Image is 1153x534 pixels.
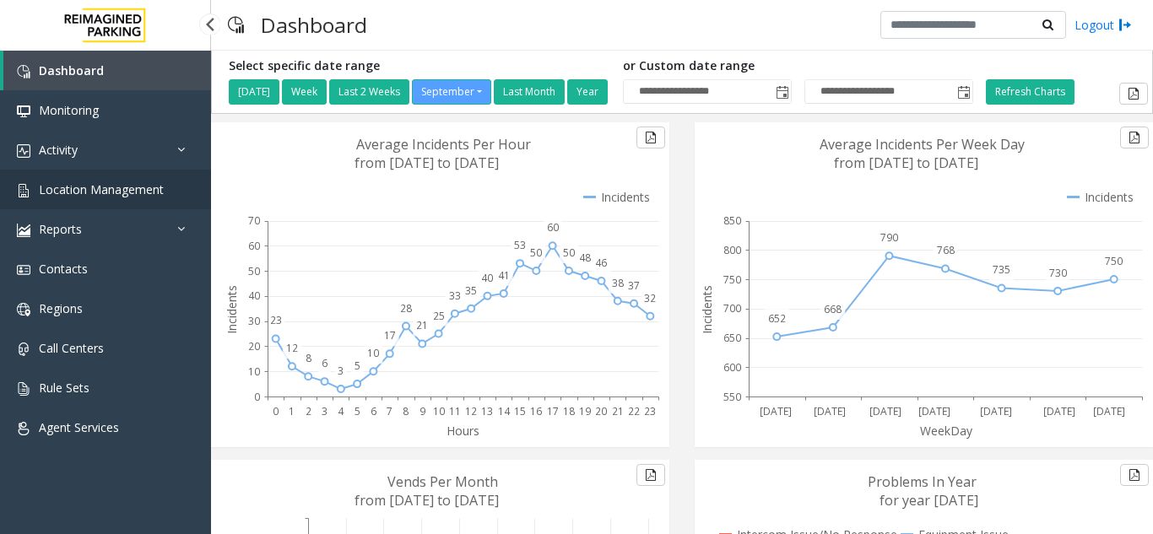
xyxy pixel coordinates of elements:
[530,245,542,260] text: 50
[449,289,461,303] text: 33
[355,404,360,418] text: 5
[329,79,409,105] button: Last 2 Weeks
[636,464,665,486] button: Export to pdf
[39,181,164,197] span: Location Management
[367,346,379,360] text: 10
[595,256,607,270] text: 46
[699,285,715,334] text: Incidents
[449,404,461,418] text: 11
[920,423,973,439] text: WeekDay
[338,404,344,418] text: 4
[39,300,83,316] span: Regions
[252,4,376,46] h3: Dashboard
[229,79,279,105] button: [DATE]
[623,59,973,73] h5: or Custom date range
[248,213,260,228] text: 70
[834,154,978,172] text: from [DATE] to [DATE]
[612,404,624,418] text: 21
[17,303,30,316] img: 'icon'
[723,360,741,375] text: 600
[387,404,392,418] text: 7
[224,285,240,334] text: Incidents
[954,80,972,104] span: Toggle popup
[416,318,428,332] text: 21
[39,380,89,396] span: Rule Sets
[1120,127,1149,148] button: Export to pdf
[254,390,260,404] text: 0
[39,419,119,435] span: Agent Services
[1093,404,1125,418] text: [DATE]
[3,51,211,90] a: Dashboard
[420,404,425,418] text: 9
[1105,254,1123,268] text: 750
[563,404,575,418] text: 18
[273,404,279,418] text: 0
[17,144,30,158] img: 'icon'
[229,59,610,73] h5: Select specific date range
[403,404,409,418] text: 8
[465,404,477,418] text: 12
[433,404,445,418] text: 10
[17,184,30,197] img: 'icon'
[248,364,260,379] text: 10
[772,80,791,104] span: Toggle popup
[228,4,244,46] img: pageIcon
[918,404,950,418] text: [DATE]
[514,404,526,418] text: 15
[355,154,499,172] text: from [DATE] to [DATE]
[17,263,30,277] img: 'icon'
[514,238,526,252] text: 53
[494,79,565,105] button: Last Month
[338,364,344,378] text: 3
[824,302,842,316] text: 668
[39,142,78,158] span: Activity
[39,261,88,277] span: Contacts
[1118,16,1132,34] img: logout
[547,220,559,235] text: 60
[579,404,591,418] text: 19
[465,283,477,298] text: 35
[39,62,104,78] span: Dashboard
[306,404,311,418] text: 2
[723,390,741,404] text: 550
[447,423,479,439] text: Hours
[820,135,1025,154] text: Average Incidents Per Week Day
[567,79,608,105] button: Year
[248,314,260,328] text: 30
[993,262,1010,277] text: 735
[980,404,1012,418] text: [DATE]
[612,276,624,290] text: 38
[289,404,295,418] text: 1
[412,79,491,105] button: September
[355,359,360,373] text: 5
[355,491,499,510] text: from [DATE] to [DATE]
[547,404,559,418] text: 17
[1043,404,1075,418] text: [DATE]
[433,309,445,323] text: 25
[384,328,396,343] text: 17
[248,264,260,278] text: 50
[723,272,741,287] text: 750
[286,341,298,355] text: 12
[723,213,741,228] text: 850
[39,102,99,118] span: Monitoring
[248,289,260,303] text: 40
[869,404,901,418] text: [DATE]
[986,79,1075,105] button: Refresh Charts
[17,422,30,435] img: 'icon'
[628,404,640,418] text: 22
[306,351,311,365] text: 8
[282,79,327,105] button: Week
[39,340,104,356] span: Call Centers
[248,339,260,353] text: 20
[937,243,955,257] text: 768
[1119,83,1148,105] button: Export to pdf
[628,278,640,293] text: 37
[17,224,30,237] img: 'icon'
[39,221,82,237] span: Reports
[17,343,30,356] img: 'icon'
[17,382,30,396] img: 'icon'
[498,404,511,418] text: 14
[371,404,376,418] text: 6
[1049,266,1067,280] text: 730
